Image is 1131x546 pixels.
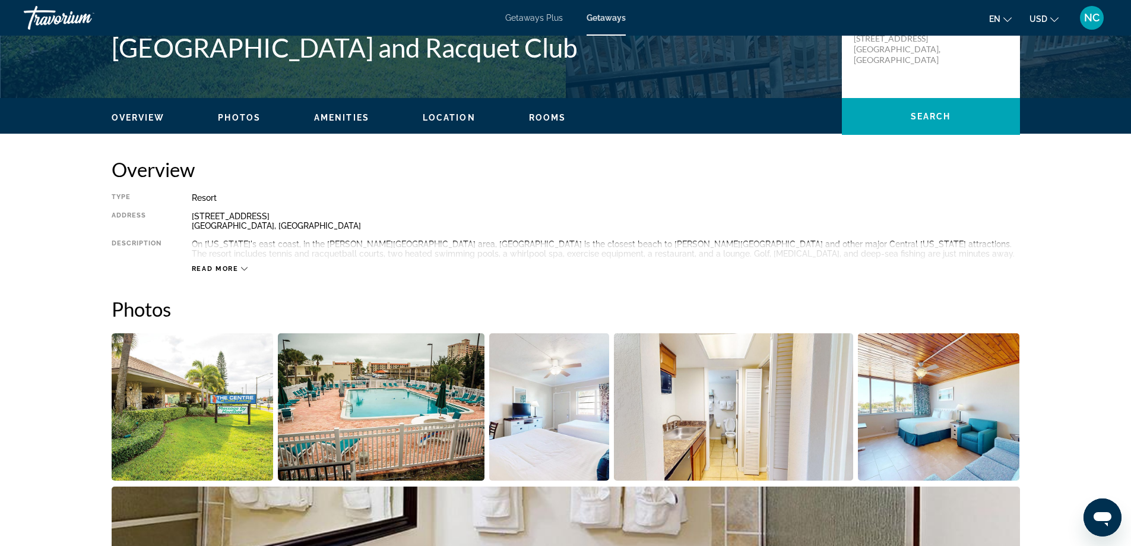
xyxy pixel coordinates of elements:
[989,14,1000,24] span: en
[505,13,563,23] a: Getaways Plus
[1084,498,1122,536] iframe: Button to launch messaging window
[112,212,162,231] div: Address
[842,98,1020,135] button: Search
[192,265,239,273] span: Read more
[192,212,1020,231] div: [STREET_ADDRESS] [GEOGRAPHIC_DATA], [GEOGRAPHIC_DATA]
[112,112,165,123] button: Overview
[112,157,1020,181] h2: Overview
[911,112,951,121] span: Search
[112,297,1020,321] h2: Photos
[529,113,566,122] span: Rooms
[112,32,830,63] h1: [GEOGRAPHIC_DATA] and Racquet Club
[192,264,248,273] button: Read more
[278,333,484,481] button: Open full-screen image slider
[489,333,610,481] button: Open full-screen image slider
[854,33,949,65] p: [STREET_ADDRESS] [GEOGRAPHIC_DATA], [GEOGRAPHIC_DATA]
[1029,10,1059,27] button: Change currency
[1076,5,1107,30] button: User Menu
[112,113,165,122] span: Overview
[1029,14,1047,24] span: USD
[24,2,142,33] a: Travorium
[192,193,1020,203] div: Resort
[529,112,566,123] button: Rooms
[314,113,369,122] span: Amenities
[218,113,261,122] span: Photos
[112,239,162,258] div: Description
[112,193,162,203] div: Type
[989,10,1012,27] button: Change language
[614,333,853,481] button: Open full-screen image slider
[587,13,626,23] a: Getaways
[314,112,369,123] button: Amenities
[192,239,1020,258] div: On [US_STATE]'s east coast, in the [PERSON_NAME][GEOGRAPHIC_DATA] area, [GEOGRAPHIC_DATA] is the ...
[112,333,274,481] button: Open full-screen image slider
[423,112,476,123] button: Location
[423,113,476,122] span: Location
[1084,12,1100,24] span: NC
[218,112,261,123] button: Photos
[858,333,1020,481] button: Open full-screen image slider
